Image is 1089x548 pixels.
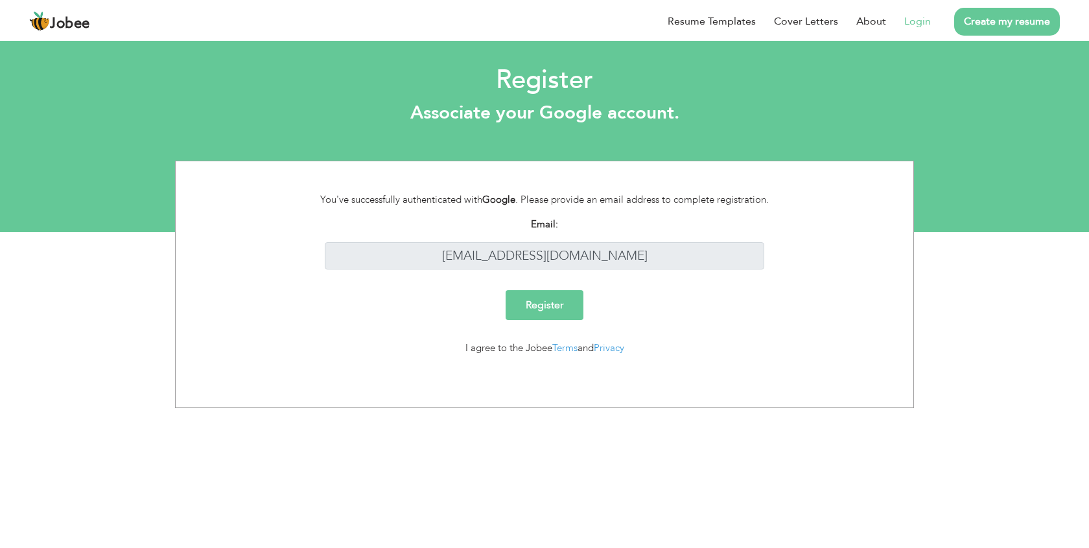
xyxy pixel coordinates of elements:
[774,14,838,29] a: Cover Letters
[50,17,90,31] span: Jobee
[29,11,90,32] a: Jobee
[668,14,756,29] a: Resume Templates
[904,14,931,29] a: Login
[29,11,50,32] img: jobee.io
[506,290,583,320] input: Register
[856,14,886,29] a: About
[10,102,1079,124] h3: Associate your Google account.
[482,193,515,206] strong: Google
[531,218,558,231] strong: Email:
[594,341,624,354] a: Privacy
[954,8,1060,36] a: Create my resume
[305,192,784,207] div: You've successfully authenticated with . Please provide an email address to complete registration.
[10,63,1079,97] h2: Register
[305,341,784,356] div: I agree to the Jobee and
[552,341,578,354] a: Terms
[325,242,765,270] input: Enter your email address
